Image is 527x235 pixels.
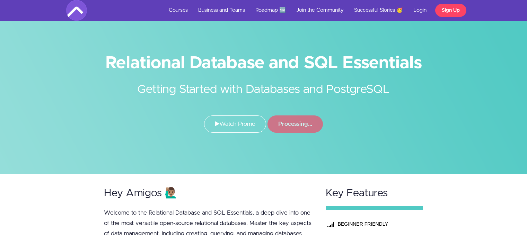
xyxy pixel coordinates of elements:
[435,4,466,17] a: Sign Up
[134,71,394,98] h2: Getting Started with Databases and PostgreSQL
[204,115,266,133] a: Watch Promo
[104,188,313,199] h2: Hey Amigos 🙋🏽‍♂️
[326,188,423,199] h2: Key Features
[336,217,411,231] th: BEGINNER FRIENDLY
[66,55,461,71] h1: Relational Database and SQL Essentials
